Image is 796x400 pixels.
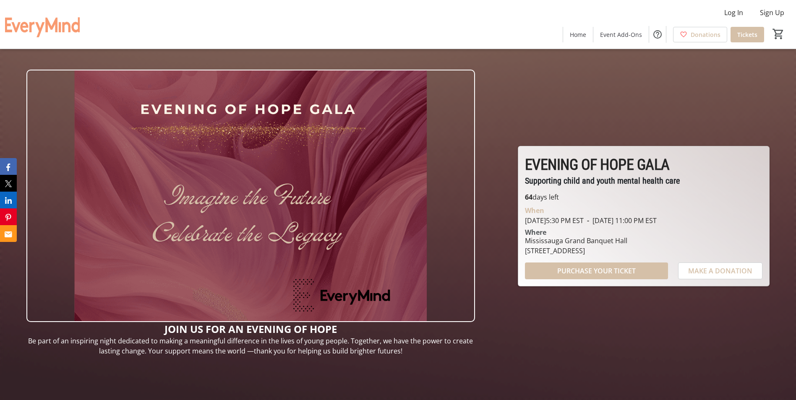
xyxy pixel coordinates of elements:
span: Home [570,30,586,39]
span: Donations [691,30,720,39]
span: Event Add-Ons [600,30,642,39]
span: Tickets [737,30,757,39]
button: Cart [771,26,786,42]
span: PURCHASE YOUR TICKET [557,266,636,276]
button: Log In [718,6,750,19]
img: Campaign CTA Media Photo [26,70,475,322]
div: When [525,205,544,216]
p: days left [525,192,762,202]
span: - [584,216,592,225]
a: Event Add-Ons [593,27,649,42]
span: MAKE A DONATION [688,266,752,276]
span: Sign Up [760,8,784,18]
span: Be part of an inspiring night dedicated to making a meaningful difference in the lives of young p... [28,336,473,356]
img: EveryMind Mental Health Services's Logo [5,3,80,45]
button: Sign Up [753,6,791,19]
div: Mississauga Grand Banquet Hall [525,236,627,246]
span: Log In [724,8,743,18]
span: Supporting child and youth mental health care [525,176,680,186]
span: [DATE] 11:00 PM EST [584,216,657,225]
span: EVENING OF HOPE GALA [525,156,670,174]
a: Home [563,27,593,42]
a: Donations [673,27,727,42]
button: PURCHASE YOUR TICKET [525,262,668,279]
button: Help [649,26,666,43]
span: [DATE] 5:30 PM EST [525,216,584,225]
div: Where [525,229,546,236]
div: [STREET_ADDRESS] [525,246,627,256]
a: Tickets [731,27,764,42]
button: MAKE A DONATION [678,262,762,279]
strong: JOIN US FOR AN EVENING OF HOPE [164,322,337,336]
span: 64 [525,192,532,202]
